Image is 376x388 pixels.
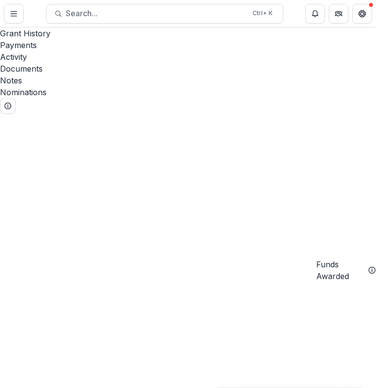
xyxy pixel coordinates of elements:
span: Search... [66,9,247,18]
div: Ctrl + K [251,8,275,19]
button: Search... [46,4,283,24]
button: Toggle Menu [4,4,24,24]
button: Get Help [352,4,372,24]
button: Partners [329,4,349,24]
h2: Funds Awarded [316,259,364,282]
button: Notifications [305,4,325,24]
